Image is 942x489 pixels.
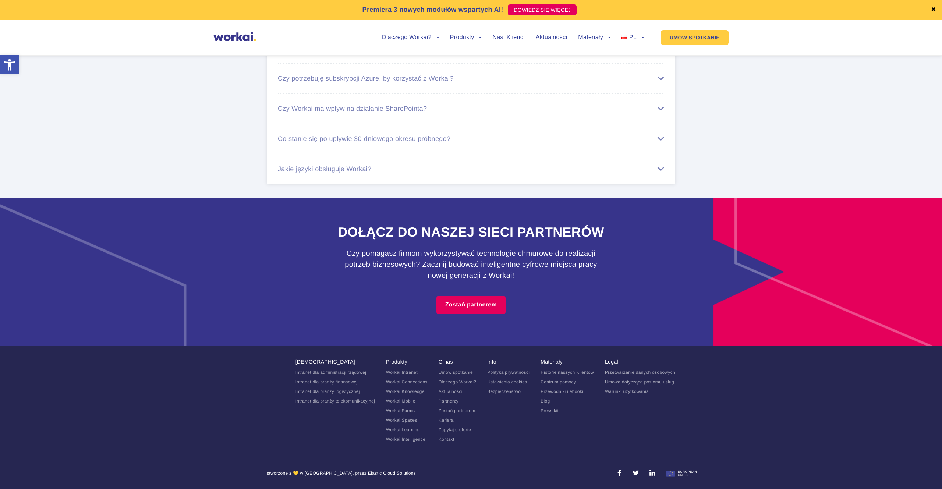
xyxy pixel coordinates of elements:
[386,418,417,423] a: Workai Spaces
[342,248,600,281] h3: Czy pomagasz firmom wykorzystywać technologie chmurowe do realizacji potrzeb biznesowych? Zacznij...
[487,379,527,385] a: Ustawienia cookies
[541,408,559,413] a: Press kit
[487,389,521,394] a: Bezpieczeństwo
[508,4,577,15] a: DOWIEDZ SIĘ WIĘCEJ
[386,370,418,375] a: Workai Intranet
[487,359,496,365] a: Info
[578,35,610,40] a: Materiały
[278,75,664,82] div: Czy potrzebuję subskrypcji Azure, by korzystać z Workai?
[541,379,576,385] a: Centrum pomocy
[605,379,674,385] a: Umowa dotycząca poziomu usług
[439,418,454,423] a: Kariera
[295,370,366,375] a: Intranet dla administracji rządowej
[439,408,475,413] a: Zostań partnerem
[487,370,530,375] a: Polityka prywatności
[661,30,729,45] a: UMÓW SPOTKANIE
[541,359,563,365] a: Materiały
[439,359,453,365] a: O nas
[436,296,506,314] a: Zostań partnerem
[439,427,471,432] a: Zapytaj o ofertę
[267,470,416,480] div: stworzone z 💛 w [GEOGRAPHIC_DATA], przez Elastic Cloud Solutions
[382,35,439,40] a: Dlaczego Workai?
[267,223,675,241] h2: Dołącz do naszej sieci partnerów
[386,437,425,442] a: Workai Intelligence
[439,379,476,385] a: Dlaczego Workai?
[439,437,454,442] a: Kontakt
[295,389,360,394] a: Intranet dla branży logistycznej
[386,389,425,394] a: Workai Knowledge
[278,135,664,143] div: Co stanie się po upływie 30-dniowego okresu próbnego?
[295,398,375,404] a: Intranet dla branży telekomunikacyjnej
[295,379,358,385] a: Intranet dla branży finansowej
[439,398,458,404] a: Partnerzy
[541,398,550,404] a: Blog
[4,426,202,485] iframe: Popup CTA
[629,34,637,40] span: PL
[278,165,664,173] div: Jakie języki obsługuje Workai?
[439,389,463,394] a: Aktualności
[386,427,420,432] a: Workai Learning
[931,7,936,13] a: ✖
[386,359,407,365] a: Produkty
[439,370,473,375] a: Umów spotkanie
[362,5,503,15] p: Premiera 3 nowych modułów wspartych AI!
[605,359,618,365] a: Legal
[536,35,567,40] a: Aktualności
[386,398,415,404] a: Workai Mobile
[541,389,583,394] a: Przewodniki i ebooki
[278,105,664,113] div: Czy Workai ma wpływ na działanie SharePointa?
[386,379,428,385] a: Workai Connections
[605,370,675,375] a: Przetwarzanie danych osobowych
[605,389,649,394] a: Warunki użytkowania
[295,359,355,365] a: [DEMOGRAPHIC_DATA]
[386,408,415,413] a: Workai Forms
[450,35,482,40] a: Produkty
[492,35,524,40] a: Nasi Klienci
[541,370,594,375] a: Historie naszych Klientów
